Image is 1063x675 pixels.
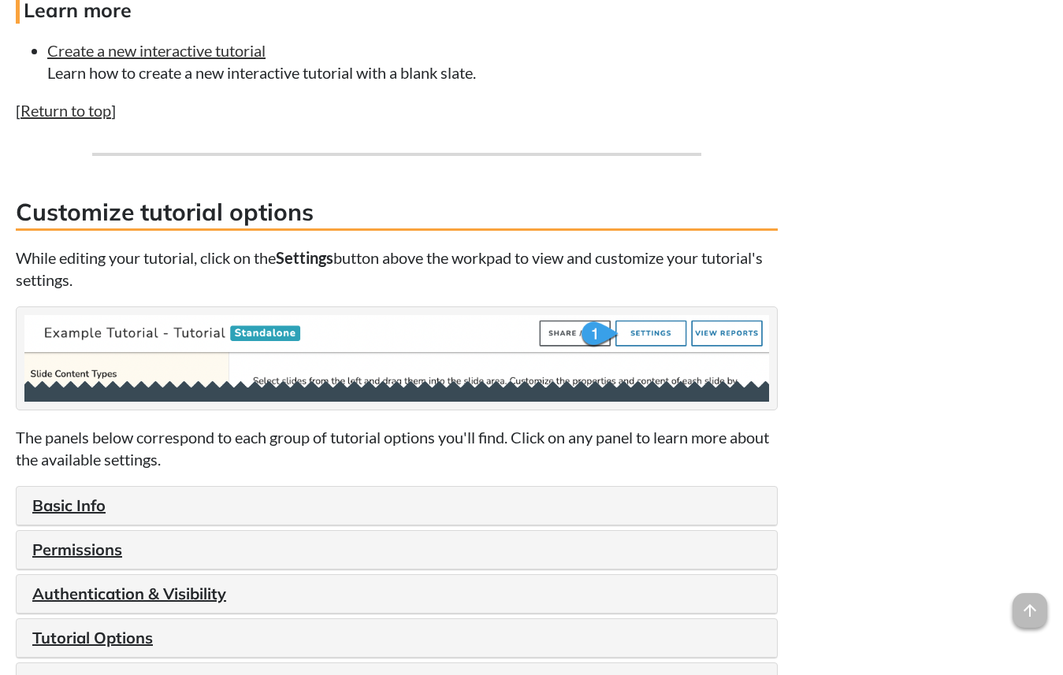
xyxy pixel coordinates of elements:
[16,195,778,231] h3: Customize tutorial options
[20,101,111,120] a: Return to top
[16,247,778,291] p: While editing your tutorial, click on the button above the workpad to view and customize your tut...
[47,39,778,83] li: Learn how to create a new interactive tutorial with a blank slate.
[276,248,333,267] strong: Settings
[32,584,226,603] a: Authentication & Visibility
[1013,593,1047,628] span: arrow_upward
[1013,595,1047,614] a: arrow_upward
[47,41,266,60] a: Create a new interactive tutorial
[32,628,153,647] a: Tutorial Options
[16,99,778,121] p: [ ]
[32,495,106,515] a: Basic Info
[16,426,778,470] p: The panels below correspond to each group of tutorial options you'll find. Click on any panel to ...
[24,315,769,402] img: navigating to a tutorial's settings
[32,540,122,559] a: Permissions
